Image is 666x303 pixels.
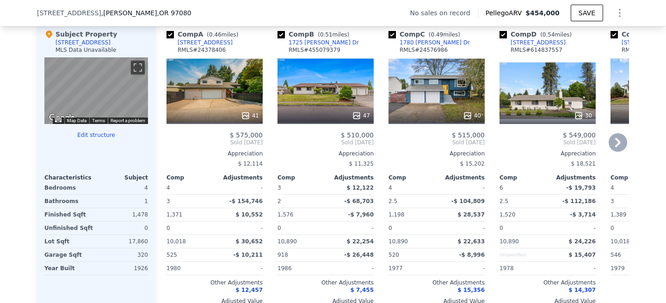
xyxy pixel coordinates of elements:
[44,30,117,39] div: Subject Property
[463,111,481,120] div: 40
[203,31,242,38] span: ( miles)
[499,39,566,46] a: [STREET_ADDRESS]
[346,238,374,245] span: $ 22,254
[131,61,145,74] button: Toggle fullscreen view
[348,211,374,218] span: -$ 7,960
[327,262,374,275] div: -
[166,279,263,286] div: Other Adjustments
[574,111,592,120] div: 30
[344,252,374,258] span: -$ 26,448
[525,9,560,17] span: $454,000
[388,252,399,258] span: 520
[44,262,94,275] div: Year Built
[388,150,485,157] div: Appreciation
[55,46,117,54] div: MLS Data Unavailable
[241,111,259,120] div: 41
[178,46,226,54] div: RMLS # 24378406
[610,185,614,191] span: 4
[289,46,340,54] div: RMLS # 455079379
[47,112,77,124] img: Google
[277,262,324,275] div: 1986
[499,248,546,261] div: Unspecified
[610,225,614,231] span: 0
[457,287,485,293] span: $ 15,356
[568,238,596,245] span: $ 24,226
[277,238,297,245] span: 10,890
[388,238,408,245] span: 10,890
[98,195,148,208] div: 1
[562,198,596,204] span: -$ 112,186
[438,262,485,275] div: -
[216,222,263,235] div: -
[98,248,148,261] div: 320
[277,30,353,39] div: Comp B
[44,131,148,139] button: Edit structure
[166,238,186,245] span: 10,018
[499,211,515,218] span: 1,520
[388,195,435,208] div: 2.5
[341,131,374,139] span: $ 510,000
[55,39,111,46] div: [STREET_ADDRESS]
[460,161,485,167] span: $ 15,202
[400,39,470,46] div: 1780 [PERSON_NAME] Dr
[44,222,94,235] div: Unfinished Sqft
[570,211,596,218] span: -$ 3,714
[610,195,657,208] div: 3
[166,262,213,275] div: 1980
[610,252,621,258] span: 546
[388,185,392,191] span: 4
[499,225,503,231] span: 0
[44,208,94,221] div: Finished Sqft
[98,262,148,275] div: 1926
[388,30,464,39] div: Comp C
[44,181,94,194] div: Bedrooms
[571,161,596,167] span: $ 18,521
[166,195,213,208] div: 3
[98,235,148,248] div: 17,860
[431,31,443,38] span: 0.49
[230,131,263,139] span: $ 575,000
[451,198,485,204] span: -$ 104,809
[563,131,596,139] span: $ 549,000
[327,222,374,235] div: -
[166,150,263,157] div: Appreciation
[437,174,485,181] div: Adjustments
[277,211,293,218] span: 1,576
[610,174,659,181] div: Comp
[238,161,263,167] span: $ 12,114
[438,181,485,194] div: -
[216,262,263,275] div: -
[610,4,629,22] button: Show Options
[400,46,448,54] div: RMLS # 24576986
[233,252,263,258] span: -$ 10,211
[98,181,148,194] div: 4
[277,39,359,46] a: 1725 [PERSON_NAME] Dr
[610,238,630,245] span: 10,018
[320,31,333,38] span: 0.51
[499,185,503,191] span: 6
[511,46,562,54] div: RMLS # 614837557
[499,174,548,181] div: Comp
[235,211,263,218] span: $ 10,552
[388,225,392,231] span: 0
[549,262,596,275] div: -
[98,222,148,235] div: 0
[166,39,233,46] a: [STREET_ADDRESS]
[166,211,182,218] span: 1,371
[486,8,526,18] span: Pellego ARV
[44,235,94,248] div: Lot Sqft
[499,279,596,286] div: Other Adjustments
[166,252,177,258] span: 525
[571,5,603,21] button: SAVE
[349,161,374,167] span: $ 11,325
[388,211,404,218] span: 1,198
[55,118,62,122] button: Keyboard shortcuts
[111,118,145,123] a: Report a problem
[566,185,596,191] span: -$ 19,793
[351,287,374,293] span: $ 7,455
[277,150,374,157] div: Appreciation
[235,238,263,245] span: $ 30,652
[229,198,263,204] span: -$ 154,746
[457,211,485,218] span: $ 28,537
[568,287,596,293] span: $ 14,307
